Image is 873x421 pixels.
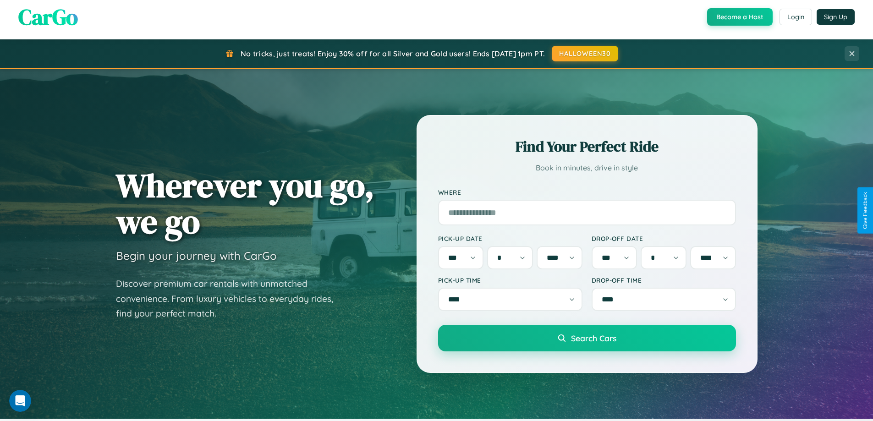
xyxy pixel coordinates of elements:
button: Become a Host [707,8,773,26]
h3: Begin your journey with CarGo [116,249,277,262]
iframe: Intercom live chat [9,390,31,412]
label: Pick-up Date [438,235,582,242]
span: No tricks, just treats! Enjoy 30% off for all Silver and Gold users! Ends [DATE] 1pm PT. [241,49,545,58]
div: Give Feedback [862,192,868,229]
label: Where [438,188,736,196]
h2: Find Your Perfect Ride [438,137,736,157]
span: Search Cars [571,333,616,343]
button: HALLOWEEN30 [552,46,618,61]
p: Book in minutes, drive in style [438,161,736,175]
h1: Wherever you go, we go [116,167,374,240]
span: CarGo [18,2,78,32]
label: Drop-off Date [592,235,736,242]
label: Pick-up Time [438,276,582,284]
button: Search Cars [438,325,736,351]
p: Discover premium car rentals with unmatched convenience. From luxury vehicles to everyday rides, ... [116,276,345,321]
button: Login [780,9,812,25]
label: Drop-off Time [592,276,736,284]
button: Sign Up [817,9,855,25]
